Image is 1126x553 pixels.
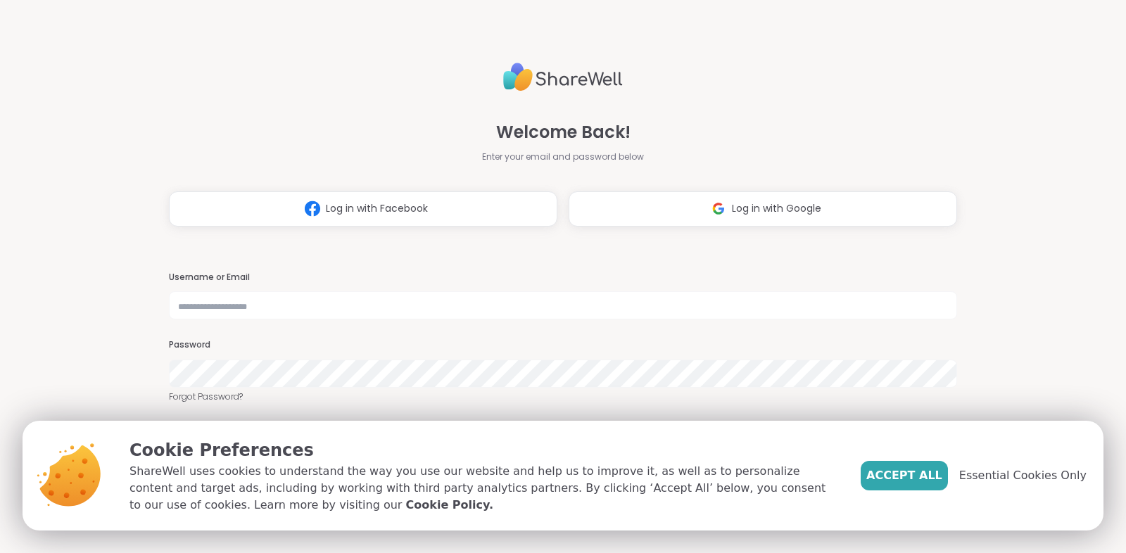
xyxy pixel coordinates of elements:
[732,201,821,216] span: Log in with Google
[169,339,957,351] h3: Password
[129,438,838,463] p: Cookie Preferences
[169,390,957,403] a: Forgot Password?
[503,57,623,97] img: ShareWell Logo
[169,272,957,284] h3: Username or Email
[299,196,326,222] img: ShareWell Logomark
[406,497,493,514] a: Cookie Policy.
[959,467,1087,484] span: Essential Cookies Only
[482,151,644,163] span: Enter your email and password below
[861,461,948,490] button: Accept All
[866,467,942,484] span: Accept All
[129,463,838,514] p: ShareWell uses cookies to understand the way you use our website and help us to improve it, as we...
[569,191,957,227] button: Log in with Google
[326,201,428,216] span: Log in with Facebook
[705,196,732,222] img: ShareWell Logomark
[169,191,557,227] button: Log in with Facebook
[496,120,631,145] span: Welcome Back!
